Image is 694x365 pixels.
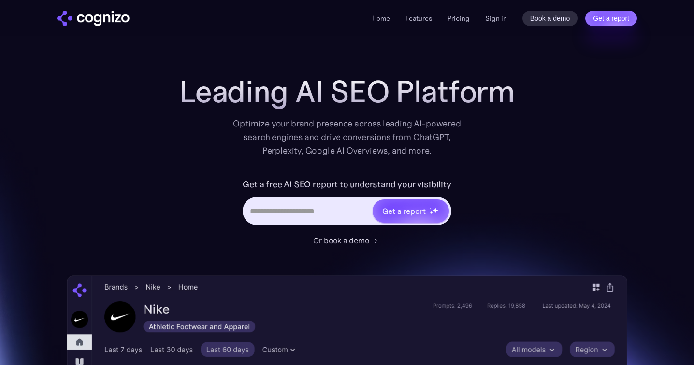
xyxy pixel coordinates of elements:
label: Get a free AI SEO report to understand your visibility [243,177,451,192]
div: Or book a demo [313,235,369,246]
h1: Leading AI SEO Platform [179,74,515,109]
div: Optimize your brand presence across leading AI-powered search engines and drive conversions from ... [228,117,466,157]
a: Book a demo [522,11,578,26]
a: Or book a demo [313,235,381,246]
a: Features [405,14,432,23]
div: Get a report [382,205,426,217]
a: Home [372,14,390,23]
img: star [430,211,433,214]
a: home [57,11,130,26]
img: star [430,208,431,209]
img: cognizo logo [57,11,130,26]
a: Get a reportstarstarstar [372,198,450,224]
a: Get a report [585,11,637,26]
a: Pricing [448,14,470,23]
form: Hero URL Input Form [243,177,451,230]
img: star [432,207,438,213]
a: Sign in [485,13,507,24]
